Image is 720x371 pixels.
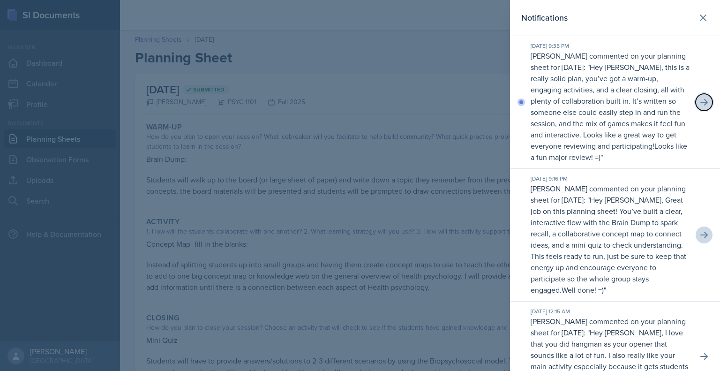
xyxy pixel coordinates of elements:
[531,174,690,183] div: [DATE] 9:16 PM
[531,307,690,316] div: [DATE] 12:15 AM
[531,183,690,295] p: [PERSON_NAME] commented on your planning sheet for [DATE]: " "
[531,62,690,151] p: Hey [PERSON_NAME], this is a really solid plan, you’ve got a warm-up, engaging activities, and a ...
[531,195,686,295] p: Hey [PERSON_NAME], Great job on this planning sheet! You’ve built a clear, interactive flow with ...
[521,11,568,24] h2: Notifications
[562,285,604,295] p: Well done! =)
[531,42,690,50] div: [DATE] 9:35 PM
[531,50,690,163] p: [PERSON_NAME] commented on your planning sheet for [DATE]: " "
